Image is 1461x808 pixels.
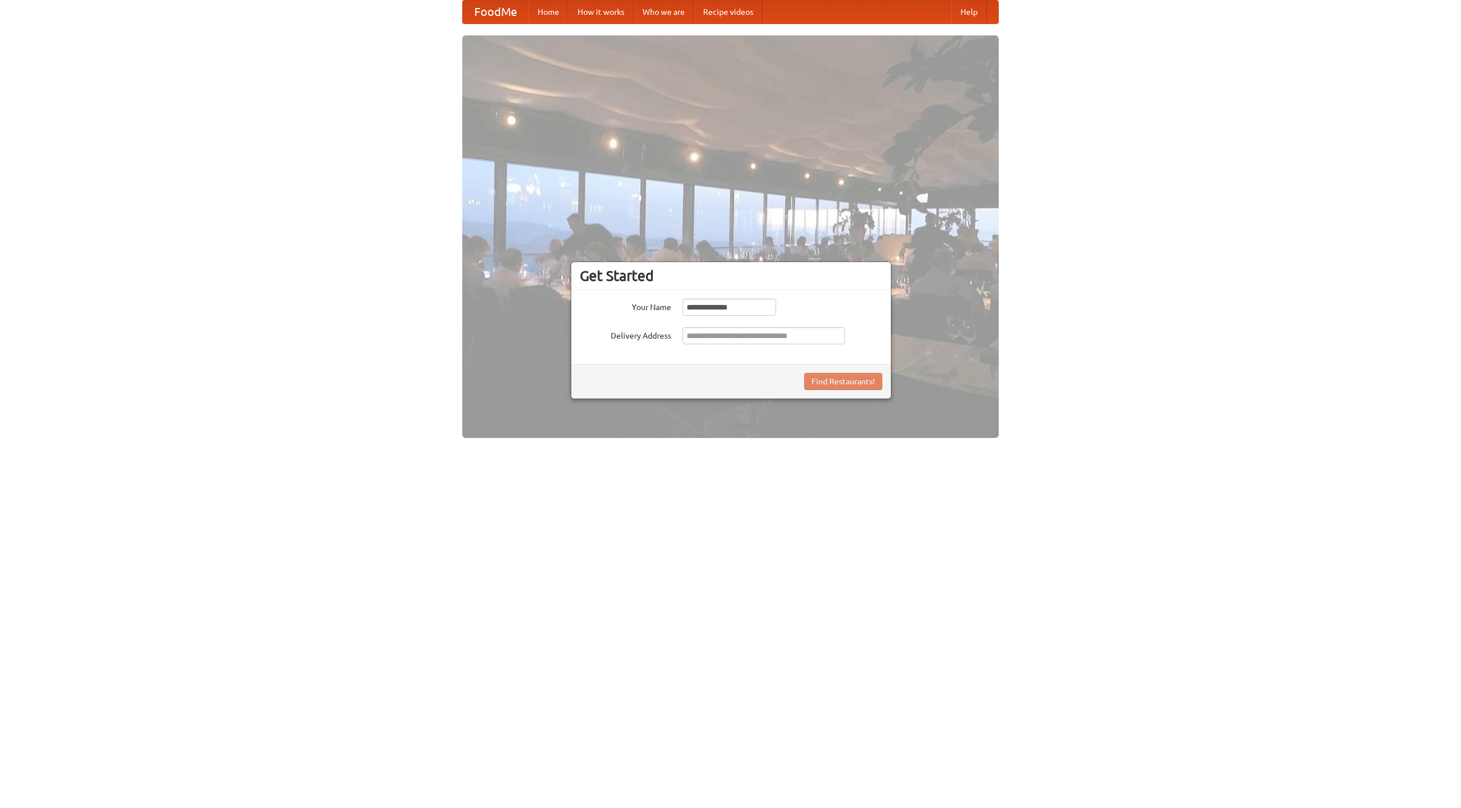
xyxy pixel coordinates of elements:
a: FoodMe [463,1,528,23]
label: Your Name [580,299,671,313]
a: Help [951,1,987,23]
a: How it works [568,1,633,23]
a: Who we are [633,1,694,23]
label: Delivery Address [580,327,671,341]
h3: Get Started [580,267,882,284]
a: Home [528,1,568,23]
button: Find Restaurants! [804,373,882,390]
a: Recipe videos [694,1,762,23]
